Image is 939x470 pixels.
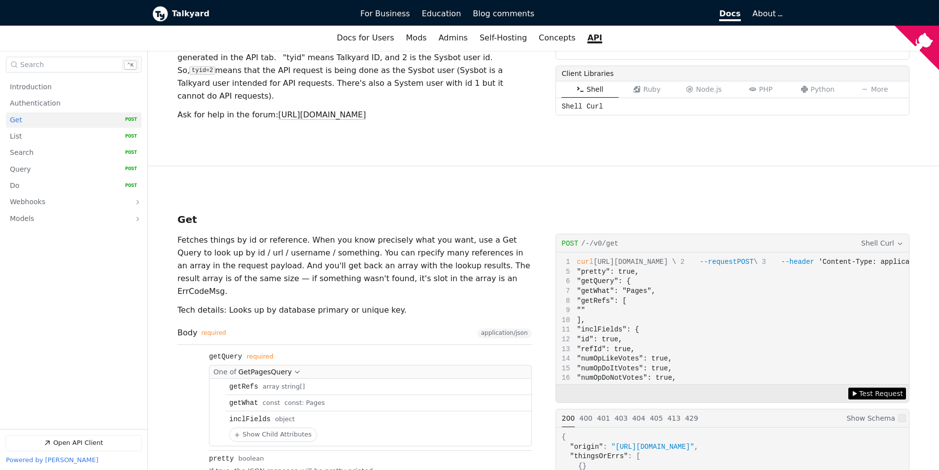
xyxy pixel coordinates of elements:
[667,414,681,422] span: 413
[603,443,607,451] span: :
[577,355,672,362] span: "numOpLikeVotes": true,
[118,149,137,156] span: POST
[416,5,467,22] a: Education
[570,452,628,460] span: "thingsOrErrs"
[152,6,347,22] a: Talkyard logoTalkyard
[152,6,168,22] img: Talkyard logo
[177,328,226,337] span: Body
[6,457,98,464] a: Powered by [PERSON_NAME]
[540,5,747,22] a: Docs
[759,85,772,93] span: PHP
[10,181,19,190] p: Do
[177,38,532,103] p: where is: but base64 encoded. is the API secret you generated in the API tab. "tyid" means Talkya...
[118,182,137,189] span: POST
[230,428,316,441] button: Show Child Attributes
[10,115,22,125] p: Get
[556,66,910,81] div: Client Libraries
[615,414,628,422] span: 403
[632,414,645,422] span: 404
[209,353,242,361] div: getQuery
[811,85,835,93] span: Python
[753,9,781,18] a: About
[577,384,697,392] span: "numTotRepliesVisible": true,
[433,30,474,46] a: Admins
[467,5,540,22] a: Blog comments
[860,238,904,249] button: Shell Curl
[577,287,656,295] span: "getWhat": "Pages",
[360,9,410,18] span: For Business
[676,258,758,266] span: \
[238,368,292,376] span: GetPagesQuery
[177,214,197,225] h3: Get
[562,258,676,266] span: [URL][DOMAIN_NAME] \
[587,85,603,93] span: Shell
[10,195,124,211] a: Webhooks
[859,388,903,399] span: Test Request
[177,108,532,121] p: Ask for help in the forum:
[354,5,416,22] a: For Business
[400,30,433,46] a: Mods
[278,110,366,119] a: [URL][DOMAIN_NAME]
[846,81,903,98] button: More
[10,129,137,144] a: List POST
[474,30,533,46] a: Self-Hosting
[10,178,137,193] a: Do POST
[10,212,124,227] a: Models
[473,9,534,18] span: Blog comments
[177,304,532,317] p: Tech details: Looks up by database primary or unique key.
[201,330,226,337] div: required
[583,462,587,470] span: }
[177,234,532,298] p: Fetches things by id or reference. When you know precisely what you want, use a Get Query to look...
[611,443,694,451] span: "[URL][DOMAIN_NAME]"
[696,85,722,93] span: Node.js
[10,112,137,128] a: Get POST
[570,443,603,451] span: "origin"
[577,316,585,324] span: ],
[306,399,325,407] span: Pages
[643,85,661,93] span: Ruby
[118,166,137,173] span: POST
[10,82,52,92] p: Introduction
[719,9,740,21] span: Docs
[562,414,575,422] span: 200
[562,433,566,441] span: {
[628,452,632,460] span: :
[10,96,137,111] a: Authentication
[861,238,894,249] span: Shell Curl
[577,345,635,353] span: "refId": true,
[694,443,698,451] span: ,
[577,364,672,372] span: "numOpDoItVotes": true,
[562,240,579,248] span: post
[284,399,306,407] div: const:
[10,99,61,108] p: Authentication
[10,162,137,177] a: Query POST
[118,116,137,123] span: POST
[10,198,45,207] p: Webhooks
[578,462,582,470] span: {
[263,383,305,391] span: array string[]
[209,365,532,378] button: One ofGetPagesQuery
[556,98,910,115] div: Shell Curl
[577,325,639,333] span: "inclFields": {
[848,388,906,399] button: Test Request
[10,145,137,161] a: Search POST
[577,335,622,343] span: "id": true,
[263,399,280,407] span: const
[737,258,754,266] span: POST
[843,409,909,427] label: Show Schema
[127,63,131,69] span: ⌃
[10,132,22,141] p: List
[685,414,698,422] span: 429
[213,368,236,376] span: One of
[10,215,34,224] p: Models
[124,61,137,70] kbd: k
[781,258,814,266] span: --header
[331,30,400,46] a: Docs for Users
[577,306,585,314] span: ""
[190,67,215,74] code: tyid=2
[275,416,295,423] span: object
[229,383,258,391] div: getRefs
[577,258,593,266] span: curl
[582,30,608,46] a: API
[579,414,592,422] span: 400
